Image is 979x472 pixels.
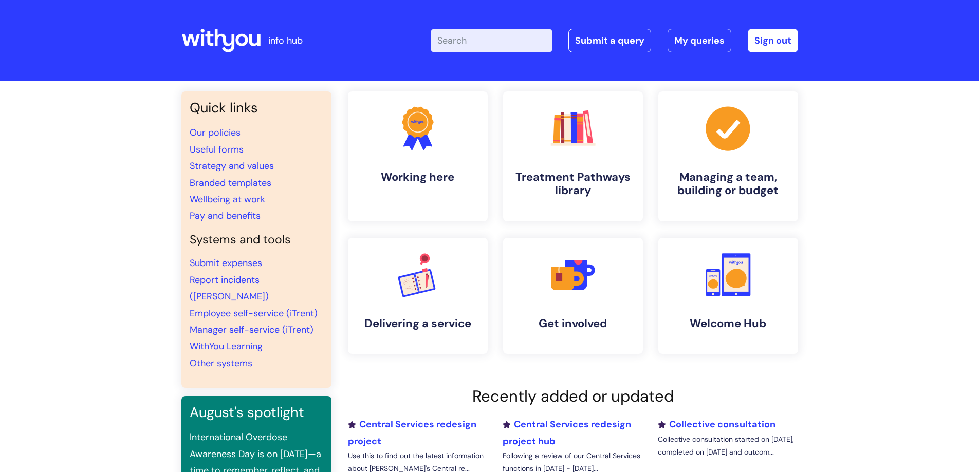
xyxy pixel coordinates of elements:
[348,91,488,221] a: Working here
[348,387,798,406] h2: Recently added or updated
[190,177,271,189] a: Branded templates
[667,317,790,330] h4: Welcome Hub
[356,171,479,184] h4: Working here
[190,324,313,336] a: Manager self-service (iTrent)
[658,238,798,354] a: Welcome Hub
[748,29,798,52] a: Sign out
[190,274,269,303] a: Report incidents ([PERSON_NAME])
[190,160,274,172] a: Strategy and values
[431,29,552,52] input: Search
[190,100,323,116] h3: Quick links
[190,307,318,319] a: Employee self-service (iTrent)
[190,126,241,139] a: Our policies
[511,171,635,198] h4: Treatment Pathways library
[348,418,476,447] a: Central Services redesign project
[503,238,643,354] a: Get involved
[190,357,252,369] a: Other systems
[268,32,303,49] p: info hub
[658,433,798,459] p: Collective consultation started on [DATE], completed on [DATE] and outcom...
[348,238,488,354] a: Delivering a service
[503,91,643,221] a: Treatment Pathways library
[658,91,798,221] a: Managing a team, building or budget
[190,404,323,421] h3: August's spotlight
[190,193,265,205] a: Wellbeing at work
[190,257,262,269] a: Submit expenses
[511,317,635,330] h4: Get involved
[190,210,261,222] a: Pay and benefits
[667,171,790,198] h4: Managing a team, building or budget
[356,317,479,330] h4: Delivering a service
[190,143,244,156] a: Useful forms
[668,29,731,52] a: My queries
[568,29,651,52] a: Submit a query
[190,340,263,352] a: WithYou Learning
[658,418,775,430] a: Collective consultation
[431,29,798,52] div: | -
[503,418,631,447] a: Central Services redesign project hub
[190,233,323,247] h4: Systems and tools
